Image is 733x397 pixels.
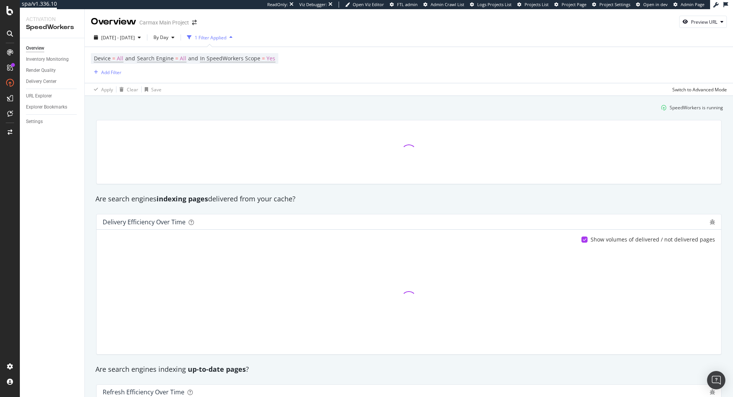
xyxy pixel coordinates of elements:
[673,2,704,8] a: Admin Page
[262,55,265,62] span: =
[175,55,178,62] span: =
[26,78,79,86] a: Delivery Center
[91,83,113,96] button: Apply
[103,388,184,396] div: Refresh Efficiency over time
[477,2,512,7] span: Logs Projects List
[672,86,727,93] div: Switch to Advanced Mode
[681,2,704,7] span: Admin Page
[26,103,67,111] div: Explorer Bookmarks
[200,55,260,62] span: In SpeedWorkers Scope
[184,31,236,44] button: 1 Filter Applied
[137,55,174,62] span: Search Engine
[91,31,144,44] button: [DATE] - [DATE]
[353,2,384,7] span: Open Viz Editor
[710,389,715,395] div: bug
[26,23,78,32] div: SpeedWorkers
[92,194,726,204] div: Are search engines delivered from your cache?
[116,83,138,96] button: Clear
[26,44,44,52] div: Overview
[92,365,726,374] div: Are search engines indexing ?
[470,2,512,8] a: Logs Projects List
[710,219,715,225] div: bug
[636,2,668,8] a: Open in dev
[26,78,57,86] div: Delivery Center
[180,53,186,64] span: All
[26,103,79,111] a: Explorer Bookmarks
[103,218,186,226] div: Delivery Efficiency over time
[101,69,121,76] div: Add Filter
[26,92,52,100] div: URL Explorer
[26,92,79,100] a: URL Explorer
[26,118,79,126] a: Settings
[151,86,161,93] div: Save
[591,236,715,243] div: Show volumes of delivered / not delivered pages
[195,34,226,41] div: 1 Filter Applied
[679,16,727,28] button: Preview URL
[26,15,78,23] div: Activation
[562,2,586,7] span: Project Page
[188,55,198,62] span: and
[266,53,275,64] span: Yes
[592,2,630,8] a: Project Settings
[643,2,668,7] span: Open in dev
[517,2,549,8] a: Projects List
[26,66,79,75] a: Render Quality
[670,104,723,111] div: SpeedWorkers is running
[112,55,115,62] span: =
[150,31,178,44] button: By Day
[525,2,549,7] span: Projects List
[691,19,717,25] div: Preview URL
[94,55,111,62] span: Device
[267,2,288,8] div: ReadOnly:
[150,34,168,41] span: By Day
[26,118,43,126] div: Settings
[423,2,464,8] a: Admin Crawl List
[554,2,586,8] a: Project Page
[26,55,79,63] a: Inventory Monitoring
[139,19,189,26] div: Carmax Main Project
[157,194,208,203] strong: indexing pages
[26,44,79,52] a: Overview
[101,34,135,41] span: [DATE] - [DATE]
[142,83,161,96] button: Save
[192,20,197,25] div: arrow-right-arrow-left
[125,55,135,62] span: and
[117,53,123,64] span: All
[26,55,69,63] div: Inventory Monitoring
[101,86,113,93] div: Apply
[390,2,418,8] a: FTL admin
[299,2,327,8] div: Viz Debugger:
[91,68,121,77] button: Add Filter
[599,2,630,7] span: Project Settings
[669,83,727,96] button: Switch to Advanced Mode
[707,371,725,389] div: Open Intercom Messenger
[431,2,464,7] span: Admin Crawl List
[127,86,138,93] div: Clear
[345,2,384,8] a: Open Viz Editor
[91,15,136,28] div: Overview
[188,365,246,374] strong: up-to-date pages
[397,2,418,7] span: FTL admin
[26,66,56,75] div: Render Quality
